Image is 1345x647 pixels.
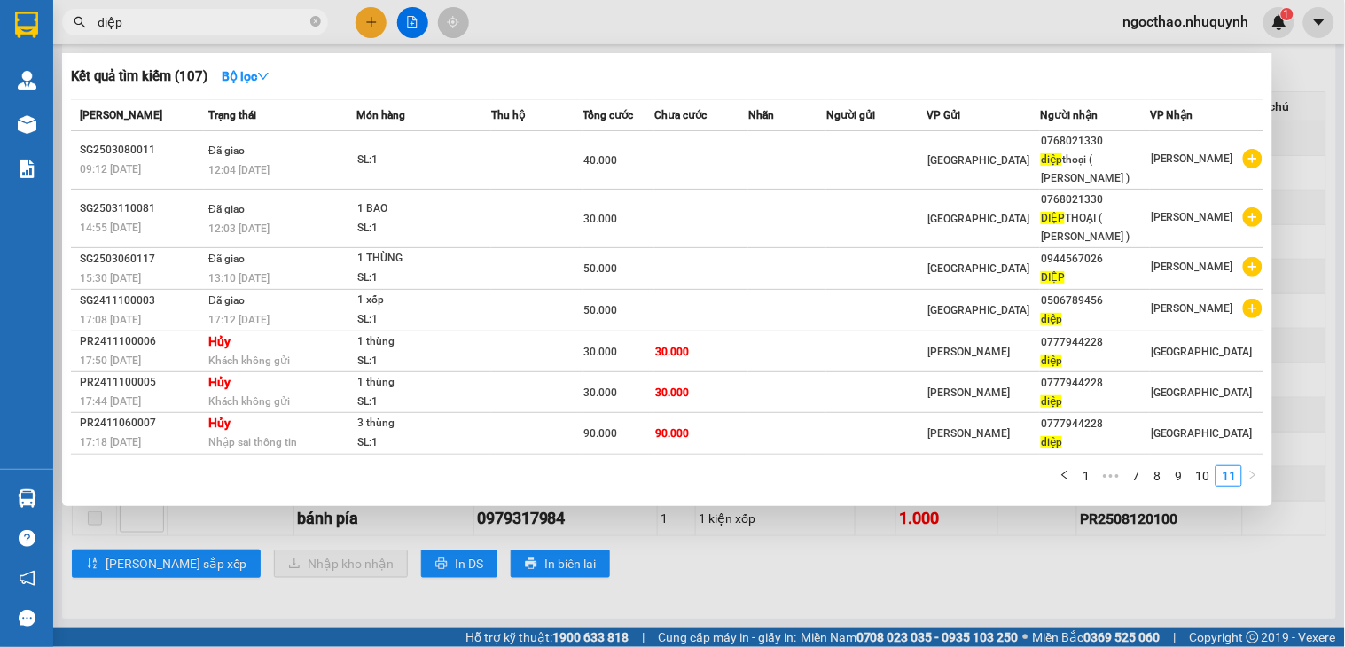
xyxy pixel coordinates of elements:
[208,272,270,285] span: 13:10 [DATE]
[1146,465,1168,487] li: 8
[1151,211,1233,223] span: [PERSON_NAME]
[19,570,35,587] span: notification
[928,346,1011,358] span: [PERSON_NAME]
[1041,313,1062,325] span: diệp
[1243,257,1263,277] span: plus-circle
[357,373,490,393] div: 1 thùng
[1168,465,1189,487] li: 9
[1041,209,1149,246] div: THOẠI ( [PERSON_NAME] )
[49,7,217,41] strong: NHƯ QUỲNH
[207,62,284,90] button: Bộ lọcdown
[1054,465,1075,487] li: Previous Page
[80,250,203,269] div: SG2503060117
[357,269,490,288] div: SL: 1
[208,314,270,326] span: 17:12 [DATE]
[583,154,617,167] span: 40.000
[1041,333,1149,352] div: 0777944228
[1041,436,1062,448] span: diệp
[208,395,290,408] span: Khách không gửi
[928,427,1011,440] span: [PERSON_NAME]
[357,433,490,453] div: SL: 1
[583,346,617,358] span: 30.000
[1216,466,1241,486] a: 11
[18,489,36,508] img: warehouse-icon
[928,213,1030,225] span: [GEOGRAPHIC_DATA]
[80,272,141,285] span: 15:30 [DATE]
[208,375,231,389] strong: Hủy
[80,292,203,310] div: SG2411100003
[1097,465,1125,487] li: Previous 5 Pages
[208,355,290,367] span: Khách không gửi
[71,67,207,86] h3: Kết quả tìm kiếm ( 107 )
[1040,109,1098,121] span: Người nhận
[1151,152,1233,165] span: [PERSON_NAME]
[7,64,259,107] p: VP [GEOGRAPHIC_DATA]:
[583,213,617,225] span: 30.000
[1169,466,1188,486] a: 9
[1147,466,1167,486] a: 8
[80,109,162,121] span: [PERSON_NAME]
[1247,470,1258,480] span: right
[208,109,256,121] span: Trạng thái
[928,304,1030,316] span: [GEOGRAPHIC_DATA]
[928,262,1030,275] span: [GEOGRAPHIC_DATA]
[1041,355,1062,367] span: diệp
[208,144,245,157] span: Đã giao
[357,393,490,412] div: SL: 1
[208,294,245,307] span: Đã giao
[208,334,231,348] strong: Hủy
[1041,374,1149,393] div: 0777944228
[1041,250,1149,269] div: 0944567026
[1243,299,1263,318] span: plus-circle
[1189,465,1216,487] li: 10
[1076,466,1096,486] a: 1
[80,222,141,234] span: 14:55 [DATE]
[583,109,633,121] span: Tổng cước
[357,414,490,433] div: 3 thùng
[1150,109,1193,121] span: VP Nhận
[80,199,203,218] div: SG2503110081
[80,355,141,367] span: 17:50 [DATE]
[208,164,270,176] span: 12:04 [DATE]
[1041,191,1149,209] div: 0768021330
[356,109,405,121] span: Món hàng
[18,115,36,134] img: warehouse-icon
[310,14,321,31] span: close-circle
[654,109,707,121] span: Chưa cước
[583,427,617,440] span: 90.000
[748,109,774,121] span: Nhãn
[80,332,203,351] div: PR2411100006
[1243,149,1263,168] span: plus-circle
[1151,261,1233,273] span: [PERSON_NAME]
[357,249,490,269] div: 1 THÙNG
[18,160,36,178] img: solution-icon
[80,314,141,326] span: 17:08 [DATE]
[826,109,875,121] span: Người gửi
[1125,465,1146,487] li: 7
[208,253,245,265] span: Đã giao
[655,386,689,399] span: 30.000
[80,141,203,160] div: SG2503080011
[1041,292,1149,310] div: 0506789456
[1041,415,1149,433] div: 0777944228
[7,110,117,127] span: [PERSON_NAME]:
[15,12,38,38] img: logo-vxr
[1151,386,1253,399] span: [GEOGRAPHIC_DATA]
[98,12,307,32] input: Tìm tên, số ĐT hoặc mã đơn
[208,436,297,448] span: Nhập sai thông tin
[80,373,203,392] div: PR2411100005
[80,163,141,175] span: 09:12 [DATE]
[1054,465,1075,487] button: left
[1242,465,1263,487] li: Next Page
[655,346,689,358] span: 30.000
[357,199,490,219] div: 1 BAO
[1151,302,1233,315] span: [PERSON_NAME]
[583,304,617,316] span: 50.000
[208,416,231,430] strong: Hủy
[491,109,525,121] span: Thu hộ
[928,386,1011,399] span: [PERSON_NAME]
[74,16,86,28] span: search
[927,109,961,121] span: VP Gửi
[208,222,270,235] span: 12:03 [DATE]
[928,154,1030,167] span: [GEOGRAPHIC_DATA]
